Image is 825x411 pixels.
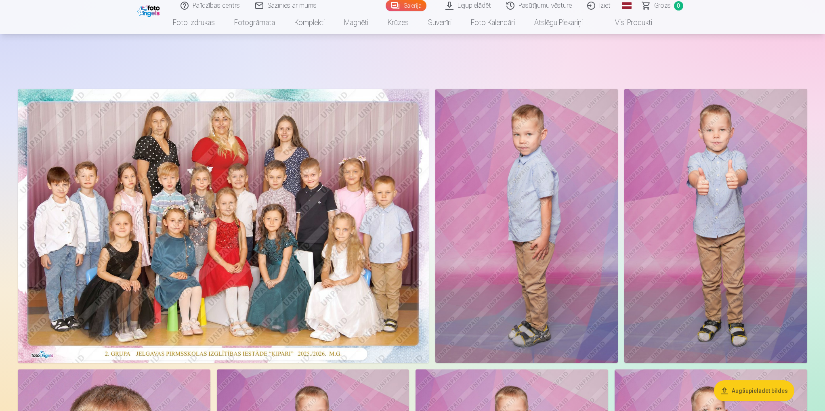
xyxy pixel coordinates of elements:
[714,380,794,401] button: Augšupielādēt bildes
[225,11,285,34] a: Fotogrāmata
[137,3,162,17] img: /fa1
[674,1,683,10] span: 0
[285,11,334,34] a: Komplekti
[378,11,418,34] a: Krūzes
[461,11,525,34] a: Foto kalendāri
[163,11,225,34] a: Foto izdrukas
[418,11,461,34] a: Suvenīri
[592,11,662,34] a: Visi produkti
[334,11,378,34] a: Magnēti
[654,1,671,10] span: Grozs
[525,11,592,34] a: Atslēgu piekariņi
